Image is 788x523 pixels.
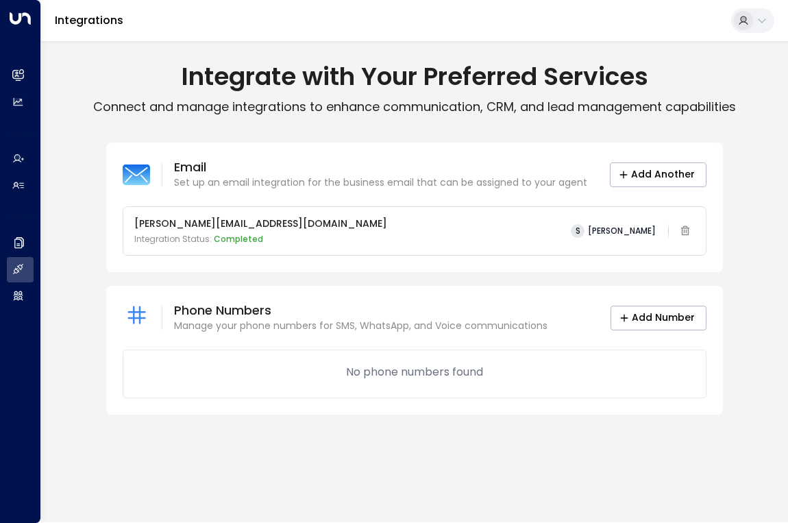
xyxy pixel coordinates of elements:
span: Email integration cannot be deleted while linked to an active agent. Please deactivate the agent ... [676,221,695,241]
p: [PERSON_NAME][EMAIL_ADDRESS][DOMAIN_NAME] [134,217,387,231]
p: Email [174,159,587,175]
p: Set up an email integration for the business email that can be assigned to your agent [174,175,587,190]
h1: Integrate with Your Preferred Services [41,62,788,92]
p: Phone Numbers [174,302,547,319]
p: Connect and manage integrations to enhance communication, CRM, and lead management capabilities [41,99,788,115]
p: No phone numbers found [346,364,483,380]
span: [PERSON_NAME] [588,226,656,236]
a: Integrations [55,12,123,28]
p: Manage your phone numbers for SMS, WhatsApp, and Voice communications [174,319,547,333]
button: Add Number [611,306,706,330]
span: Completed [214,233,263,245]
button: S[PERSON_NAME] [565,221,661,241]
p: Integration Status: [134,233,387,245]
span: S [571,224,584,238]
button: Add Another [610,162,706,187]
